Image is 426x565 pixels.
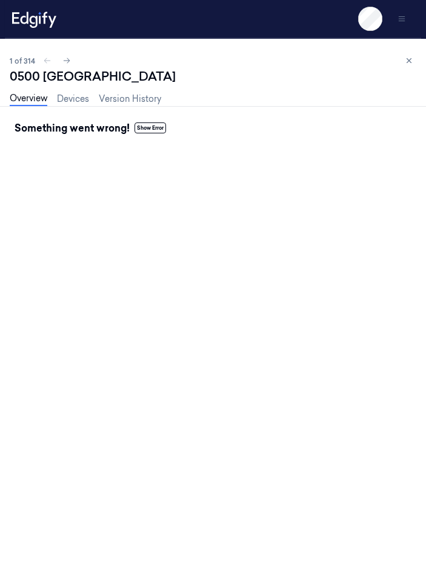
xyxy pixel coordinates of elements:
strong: Something went wrong! [15,121,130,135]
a: Overview [10,92,47,106]
div: 0500 [GEOGRAPHIC_DATA] [10,68,176,85]
button: Toggle Navigation [392,9,411,28]
button: Show Error [135,122,166,133]
a: Version History [99,93,161,105]
a: Devices [57,93,89,105]
span: 1 of 314 [10,56,35,66]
